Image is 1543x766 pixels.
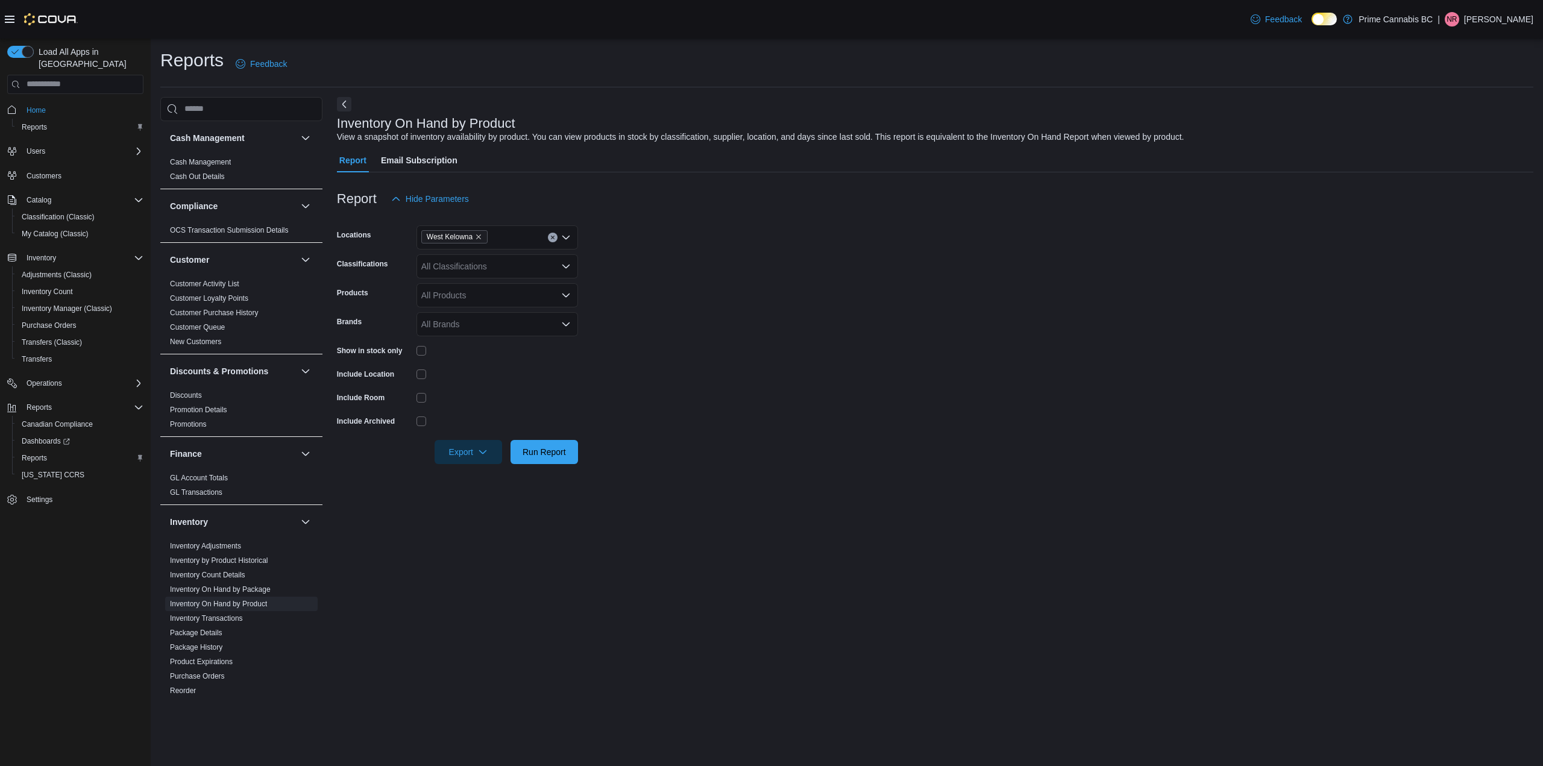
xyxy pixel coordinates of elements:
a: Feedback [1246,7,1307,31]
button: Compliance [170,200,296,212]
button: [US_STATE] CCRS [12,466,148,483]
a: Reports [17,451,52,465]
span: Transfers [22,354,52,364]
nav: Complex example [7,96,143,540]
span: Canadian Compliance [17,417,143,432]
button: Catalog [22,193,56,207]
span: Purchase Orders [22,321,77,330]
span: Inventory Count Details [170,570,245,580]
a: Inventory Count Details [170,571,245,579]
button: Inventory [2,250,148,266]
span: Inventory Count [17,284,143,299]
span: Promotion Details [170,405,227,415]
span: Inventory by Product Historical [170,556,268,565]
button: Catalog [2,192,148,209]
button: Transfers [12,351,148,368]
a: Feedback [231,52,292,76]
button: Canadian Compliance [12,416,148,433]
h3: Customer [170,254,209,266]
a: Customer Purchase History [170,309,259,317]
h3: Finance [170,448,202,460]
label: Locations [337,230,371,240]
button: Open list of options [561,319,571,329]
a: Dashboards [12,433,148,450]
a: Discounts [170,391,202,400]
a: Purchase Orders [17,318,81,333]
button: Reports [12,119,148,136]
span: Reports [27,403,52,412]
span: Catalog [22,193,143,207]
span: Reorder [170,686,196,695]
span: OCS Transaction Submission Details [170,225,289,235]
div: View a snapshot of inventory availability by product. You can view products in stock by classific... [337,131,1184,143]
img: Cova [24,13,78,25]
button: Users [22,144,50,159]
a: Inventory Transactions [170,614,243,623]
input: Dark Mode [1312,13,1337,25]
button: Inventory [170,516,296,528]
button: Open list of options [561,233,571,242]
a: Purchase Orders [170,672,225,680]
a: Settings [22,492,57,507]
a: Cash Out Details [170,172,225,181]
h3: Discounts & Promotions [170,365,268,377]
span: Hide Parameters [406,193,469,205]
div: Nathan Russo [1445,12,1459,27]
span: Operations [27,378,62,388]
a: Customer Activity List [170,280,239,288]
button: Classification (Classic) [12,209,148,225]
a: GL Transactions [170,488,222,497]
button: Remove West Kelowna from selection in this group [475,233,482,240]
span: Reports [22,400,143,415]
h3: Inventory On Hand by Product [337,116,515,131]
button: Inventory [298,515,313,529]
a: Customer Loyalty Points [170,294,248,303]
div: Finance [160,471,322,504]
span: Feedback [250,58,287,70]
button: Export [435,440,502,464]
a: Package History [170,643,222,651]
a: Inventory On Hand by Product [170,600,267,608]
button: Open list of options [561,290,571,300]
span: Inventory Manager (Classic) [17,301,143,316]
a: Reports [17,120,52,134]
a: OCS Transaction Submission Details [170,226,289,234]
span: Home [22,102,143,118]
h1: Reports [160,48,224,72]
span: Canadian Compliance [22,419,93,429]
span: Inventory Adjustments [170,541,241,551]
span: Customer Purchase History [170,308,259,318]
span: Settings [27,495,52,504]
button: Reports [22,400,57,415]
a: Product Expirations [170,658,233,666]
span: Classification (Classic) [17,210,143,224]
span: Inventory Count [22,287,73,297]
button: Customers [2,167,148,184]
button: Discounts & Promotions [170,365,296,377]
a: Promotions [170,420,207,429]
span: Users [27,146,45,156]
span: Inventory Manager (Classic) [22,304,112,313]
span: Transfers (Classic) [22,337,82,347]
span: Customer Queue [170,322,225,332]
a: My Catalog (Classic) [17,227,93,241]
a: Transfers [17,352,57,366]
span: Cash Management [170,157,231,167]
span: GL Account Totals [170,473,228,483]
a: Inventory Adjustments [170,542,241,550]
button: Settings [2,491,148,508]
label: Show in stock only [337,346,403,356]
span: Reports [22,122,47,132]
span: Classification (Classic) [22,212,95,222]
span: [US_STATE] CCRS [22,470,84,480]
button: Hide Parameters [386,187,474,211]
span: Purchase Orders [170,671,225,681]
h3: Report [337,192,377,206]
span: Reports [17,120,143,134]
button: Cash Management [170,132,296,144]
a: Inventory On Hand by Package [170,585,271,594]
p: [PERSON_NAME] [1464,12,1533,27]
